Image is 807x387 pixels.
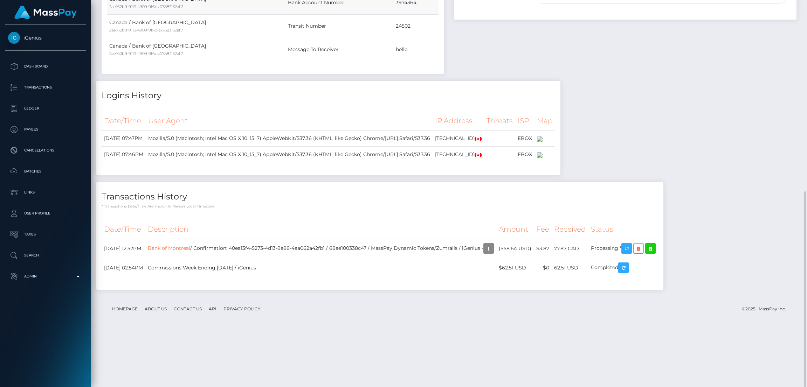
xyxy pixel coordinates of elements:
p: Ledger [8,103,83,114]
td: hello [393,38,439,61]
td: ($58.64 USD) [496,239,534,258]
a: Dashboard [5,58,86,75]
td: [DATE] 07:46PM [102,147,146,163]
a: Taxes [5,226,86,243]
td: [TECHNICAL_ID] [433,131,484,147]
a: Search [5,247,86,264]
small: 2ae162b9-9113-4909-9f6c-a73583132af7 [109,4,183,9]
p: Batches [8,166,83,177]
p: Links [8,187,83,198]
small: 2ae162b9-9113-4909-9f6c-a73583132af7 [109,51,183,56]
p: User Profile [8,208,83,219]
p: Dashboard [8,61,83,72]
a: About Us [142,303,170,314]
span: iGenius [5,35,86,41]
th: Threats [484,111,515,131]
img: iGenius [8,32,20,44]
td: Transit Number [285,14,393,38]
th: Received [552,220,588,239]
td: 24502 [393,14,439,38]
a: Bank of Montreal [148,245,190,251]
th: Fee [534,220,552,239]
p: Admin [8,271,83,282]
td: Commissions Week Ending [DATE] / iGenius [145,258,496,277]
td: 62.51 USD [552,258,588,277]
a: Homepage [109,303,140,314]
h4: Logins History [102,90,555,102]
p: Payees [8,124,83,135]
td: Message To Receiver [285,38,393,61]
h4: Transactions History [102,191,658,203]
th: IP Address [433,111,484,131]
td: / Confirmation: 40ea13f4-5273-4d13-8a88-4aa062a42fb1 / 68ae100338c47 / MassPay Dynamic Tokens/Zum... [145,239,496,258]
th: Status [588,220,658,239]
img: ca.png [475,137,482,141]
a: API [206,303,219,314]
th: Date/Time [102,220,145,239]
td: Canada / Bank of [GEOGRAPHIC_DATA] [107,14,285,38]
a: Privacy Policy [221,303,263,314]
a: Batches [5,163,86,180]
th: User Agent [146,111,433,131]
th: ISP [515,111,534,131]
a: Contact Us [171,303,205,314]
img: 200x100 [537,136,543,142]
td: Completed [588,258,658,277]
td: Mozilla/5.0 (Macintosh; Intel Mac OS X 10_15_7) AppleWebKit/537.36 (KHTML, like Gecko) Chrome/[UR... [146,131,433,147]
td: Processing * [588,239,658,258]
td: 77.87 CAD [552,239,588,258]
p: Transactions [8,82,83,93]
th: Description [145,220,496,239]
p: Taxes [8,229,83,240]
th: Map [534,111,555,131]
a: Admin [5,268,86,285]
small: 2ae162b9-9113-4909-9f6c-a73583132af7 [109,28,183,33]
td: Canada / Bank of [GEOGRAPHIC_DATA] [107,38,285,61]
a: Cancellations [5,142,86,159]
td: $62.51 USD [496,258,534,277]
img: MassPay Logo [14,6,77,19]
a: Links [5,184,86,201]
div: © 2025 , MassPay Inc. [742,305,791,313]
img: 200x100 [537,152,543,158]
td: EBOX [515,131,534,147]
a: Payees [5,121,86,138]
td: [DATE] 07:47PM [102,131,146,147]
a: Ledger [5,100,86,117]
td: [TECHNICAL_ID] [433,147,484,163]
td: EBOX [515,147,534,163]
p: Cancellations [8,145,83,156]
p: * Transactions date/time are shown in payee's local timezone [102,204,658,209]
th: Date/Time [102,111,146,131]
td: $0 [534,258,552,277]
a: User Profile [5,205,86,222]
img: ca.png [475,153,482,157]
td: [DATE] 02:54PM [102,258,145,277]
td: $3.87 [534,239,552,258]
p: Search [8,250,83,261]
th: Amount [496,220,534,239]
td: Mozilla/5.0 (Macintosh; Intel Mac OS X 10_15_7) AppleWebKit/537.36 (KHTML, like Gecko) Chrome/[UR... [146,147,433,163]
td: [DATE] 12:52PM [102,239,145,258]
a: Transactions [5,79,86,96]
